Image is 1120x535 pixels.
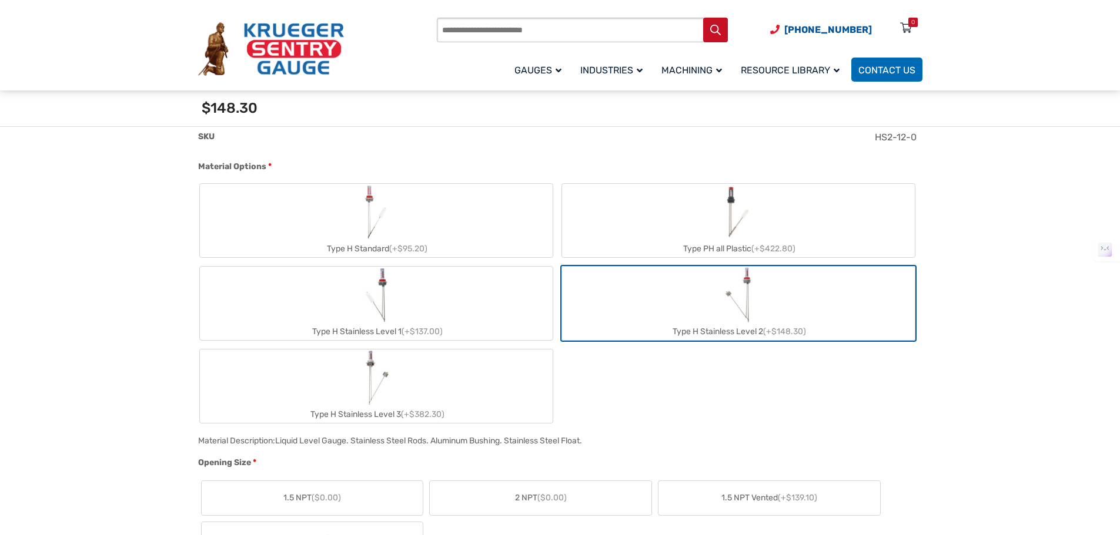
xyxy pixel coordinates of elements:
span: (+$95.20) [389,244,427,254]
img: Krueger Sentry Gauge [198,22,344,76]
div: Type PH all Plastic [562,240,915,257]
span: (+$139.10) [778,493,817,503]
span: ($0.00) [312,493,341,503]
span: [PHONE_NUMBER] [784,24,872,35]
span: SKU [198,132,215,142]
span: 1.5 NPT [283,492,341,504]
span: (+$148.30) [763,327,806,337]
a: Industries [573,56,654,83]
label: Type H Standard [200,184,553,257]
a: Machining [654,56,734,83]
label: Type H Stainless Level 3 [200,349,553,423]
span: HS2-12-0 [875,132,917,143]
a: Contact Us [851,58,922,82]
span: Opening Size [198,457,251,467]
span: 1.5 NPT Vented [721,492,817,504]
span: Resource Library [741,65,840,76]
span: (+$422.80) [751,244,795,254]
a: Gauges [507,56,573,83]
span: $148.30 [202,100,258,116]
div: Liquid Level Gauge. Stainless Steel Rods. Aluminum Bushing. Stainless Steel Float. [275,436,582,446]
span: Industries [580,65,643,76]
span: Gauges [514,65,561,76]
div: Type H Stainless Level 3 [200,406,553,423]
abbr: required [268,160,272,173]
abbr: required [253,456,256,469]
span: (+$382.30) [401,409,444,419]
label: Type H Stainless Level 1 [200,267,553,340]
label: Type PH all Plastic [562,184,915,257]
div: Type H Stainless Level 2 [562,323,915,340]
div: 0 [911,18,915,27]
span: Material Options [198,161,266,171]
div: Type H Standard [200,240,553,257]
span: Contact Us [858,65,915,76]
a: Resource Library [734,56,851,83]
label: Type H Stainless Level 2 [562,267,915,340]
span: ($0.00) [537,493,567,503]
span: Machining [661,65,722,76]
span: Material Description: [198,436,275,446]
span: (+$137.00) [402,327,443,337]
span: 2 NPT [515,492,567,504]
a: Phone Number (920) 434-8860 [770,22,872,37]
div: Type H Stainless Level 1 [200,323,553,340]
